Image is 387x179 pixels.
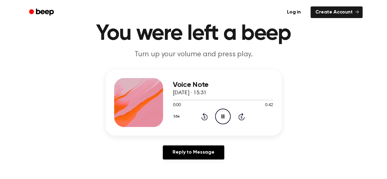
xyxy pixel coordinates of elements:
span: 0:00 [173,102,181,109]
a: Log in [281,5,307,19]
h1: You were left a beep [37,23,350,45]
a: Reply to Message [163,145,224,159]
span: 0:42 [265,102,273,109]
button: 1.0x [173,111,182,122]
a: Beep [25,6,59,18]
a: Create Account [311,6,363,18]
h3: Voice Note [173,81,273,89]
p: Turn up your volume and press play. [76,50,311,60]
span: [DATE] · 15:31 [173,90,207,96]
